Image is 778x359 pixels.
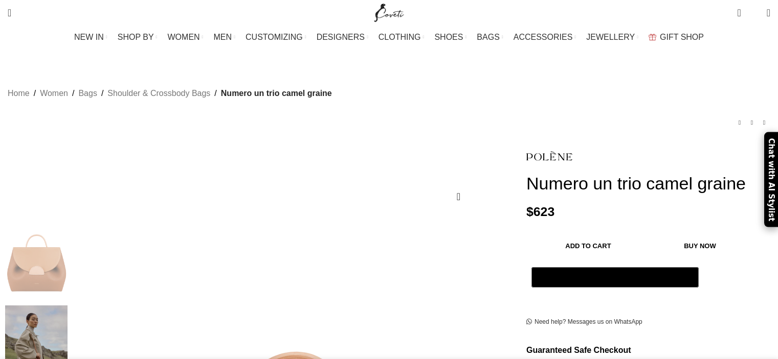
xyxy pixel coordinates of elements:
span: DESIGNERS [317,32,365,42]
a: Women [40,87,68,100]
iframe: Secure express checkout frame [529,293,701,297]
a: BAGS [477,27,503,47]
span: Numero un trio camel graine [221,87,332,100]
a: Site logo [372,8,406,16]
a: CUSTOMIZING [246,27,306,47]
img: Polene [5,208,68,300]
a: Search [3,3,16,23]
a: GIFT SHOP [649,27,704,47]
a: WOMEN [168,27,204,47]
span: NEW IN [74,32,104,42]
span: 0 [751,10,759,18]
span: CLOTHING [379,32,421,42]
span: ACCESSORIES [514,32,573,42]
a: MEN [214,27,235,47]
bdi: 623 [526,205,554,219]
button: Add to cart [531,235,645,257]
span: CUSTOMIZING [246,32,303,42]
a: Next product [758,116,770,129]
strong: Guaranteed Safe Checkout [526,346,631,354]
span: GIFT SHOP [660,32,704,42]
span: JEWELLERY [586,32,635,42]
button: Buy now [650,235,750,257]
span: WOMEN [168,32,200,42]
span: BAGS [477,32,499,42]
img: GiftBag [649,34,656,40]
a: Previous product [733,116,746,129]
h1: Numero un trio camel graine [526,173,770,194]
a: NEW IN [74,27,107,47]
span: 0 [738,5,746,13]
a: Need help? Messages us on WhatsApp [526,318,642,326]
a: 0 [732,3,746,23]
button: Pay with GPay [531,267,699,288]
span: SHOES [434,32,463,42]
span: SHOP BY [118,32,154,42]
a: DESIGNERS [317,27,368,47]
span: MEN [214,32,232,42]
a: ACCESSORIES [514,27,576,47]
a: SHOP BY [118,27,158,47]
div: Main navigation [3,27,775,47]
a: CLOTHING [379,27,425,47]
span: $ [526,205,534,219]
nav: Breadcrumb [8,87,332,100]
a: Home [8,87,30,100]
img: Polene [526,144,572,168]
a: JEWELLERY [586,27,638,47]
a: Bags [78,87,97,100]
a: SHOES [434,27,466,47]
div: My Wishlist [749,3,759,23]
a: Shoulder & Crossbody Bags [107,87,210,100]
